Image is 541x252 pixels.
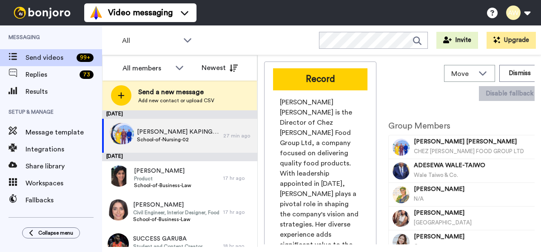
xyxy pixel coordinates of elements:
span: Integrations [26,144,102,154]
span: School-of-Nursing-02 [137,136,219,143]
span: School-of-Business-Law [133,216,219,223]
div: [DATE] [102,110,257,119]
span: Add new contact or upload CSV [138,97,214,104]
span: Wale Taiwo & Co. [414,172,458,178]
span: Civil Engineer, Interior Designer, Food Stylist, Cookbook Author [133,209,219,216]
img: Image of OPUNI JOANNA [393,210,410,227]
button: Dismiss [499,65,540,82]
img: Image of DENISE MUKANYA KAPINGA MAFUTA [393,139,410,156]
span: N/A [414,196,424,202]
span: [PERSON_NAME] [134,167,191,175]
span: All [122,36,179,46]
span: Replies [26,70,76,80]
div: [DATE] [102,153,257,161]
span: [GEOGRAPHIC_DATA] [414,220,472,225]
button: Newest [195,59,244,76]
span: Collapse menu [38,230,73,236]
div: 99 + [77,53,94,62]
div: All members [122,63,171,73]
span: [PERSON_NAME] [133,201,219,209]
button: Record [273,68,367,90]
span: Move [451,69,474,79]
div: 18 hr ago [223,243,253,249]
img: bj-logo-header-white.svg [10,7,74,19]
img: vm-color.svg [89,6,103,20]
img: 870348a5-9f4d-4baf-9328-b3ea942d0ae0.jpg [109,123,131,144]
span: Share library [26,161,102,171]
button: Disable fallback [479,86,540,101]
span: [PERSON_NAME] KAPINGA & 89 others [137,128,219,136]
span: Student and Content Creator [133,243,219,250]
button: Collapse menu [22,227,80,238]
img: Image of CHELSEA TURNER [393,234,410,251]
span: Send a new message [138,87,214,97]
img: Image of ADESEWA WALE-TAIWO [393,162,410,179]
button: Upgrade [487,32,536,49]
span: Product [134,175,191,182]
span: Results [26,87,102,97]
span: Fallbacks [26,195,102,205]
div: 73 [80,70,94,79]
span: Workspaces [26,178,102,188]
img: 4cc740bf-af3e-41ae-b2b7-608b9ce1310f.jpg [113,123,134,144]
span: School-of-Business-Law [134,182,191,189]
img: 3b4ea4d0-bf84-4852-a792-aefa93a90178.jpg [108,199,129,221]
div: 17 hr ago [223,209,253,216]
span: Message template [26,127,102,137]
img: 36662ffe-8ee2-4a53-a61f-3f9211d7ee1b.jpg [108,165,130,187]
button: Invite [436,32,478,49]
span: Gusto [414,244,430,249]
div: 27 min ago [223,132,253,139]
img: 25179469-7f42-4b5e-a424-c4714b2ecf28.jpg [111,123,132,144]
span: CHEZ [PERSON_NAME] FOOD GROUP LTD [414,148,524,154]
div: 17 hr ago [223,175,253,182]
span: Video messaging [108,7,173,19]
span: Send videos [26,53,73,63]
img: Image of FATOUMATA BAH [393,186,410,203]
span: SUCCESS GARUBA [133,235,219,243]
